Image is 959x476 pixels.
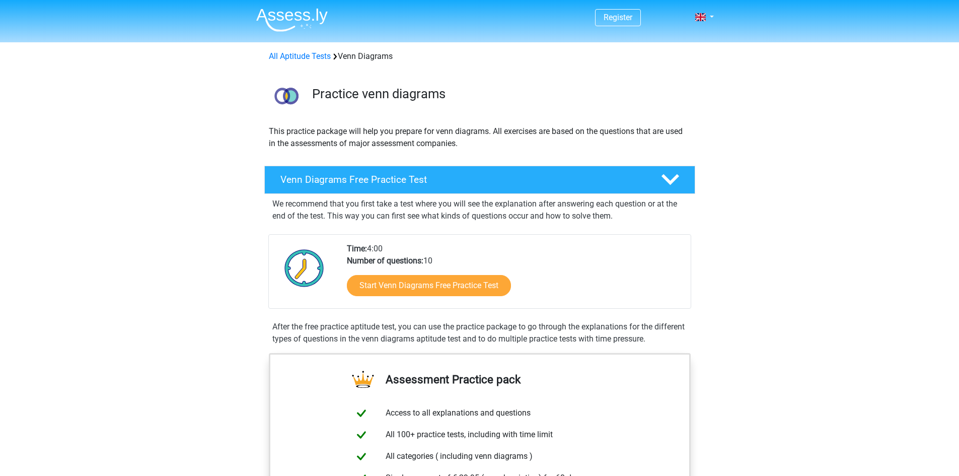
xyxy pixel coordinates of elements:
[268,321,691,345] div: After the free practice aptitude test, you can use the practice package to go through the explana...
[347,244,367,253] b: Time:
[339,243,690,308] div: 4:00 10
[260,166,699,194] a: Venn Diagrams Free Practice Test
[347,275,511,296] a: Start Venn Diagrams Free Practice Test
[280,174,645,185] h4: Venn Diagrams Free Practice Test
[312,86,687,102] h3: Practice venn diagrams
[279,243,330,293] img: Clock
[269,51,331,61] a: All Aptitude Tests
[256,8,328,32] img: Assessly
[347,256,423,265] b: Number of questions:
[265,50,695,62] div: Venn Diagrams
[269,125,691,150] p: This practice package will help you prepare for venn diagrams. All exercises are based on the que...
[604,13,632,22] a: Register
[265,75,308,117] img: venn diagrams
[272,198,687,222] p: We recommend that you first take a test where you will see the explanation after answering each q...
